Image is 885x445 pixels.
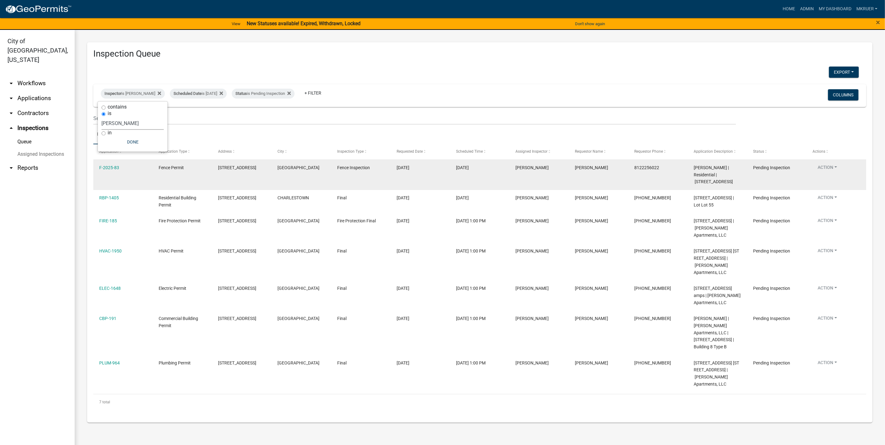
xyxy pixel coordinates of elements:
button: Action [813,194,842,203]
span: 812-989-6355 [634,286,671,291]
span: HVAC Permit [159,248,184,253]
span: Pending Inspection [753,316,790,321]
datatable-header-cell: Status [748,144,807,159]
button: Action [813,315,842,324]
span: 8122256022 [634,165,659,170]
i: arrow_drop_down [7,95,15,102]
button: Close [876,19,880,26]
span: 08/21/2025 [397,195,409,200]
span: 08/21/2025 [397,360,409,365]
datatable-header-cell: Inspection Type [331,144,391,159]
a: FIRE-185 [99,218,117,223]
a: ELEC-1648 [99,286,121,291]
span: Denny Fenn | Warren Apartments, LLC | 4501 TOWN CENTER BOULEVARD | Building 8 Type B [694,316,734,349]
div: [DATE] [456,164,504,171]
span: 1814 Larkspur Drive North [218,165,256,170]
a: + Filter [300,87,326,99]
span: Application Type [159,149,187,154]
span: 07/03/2025 [397,165,409,170]
h3: Inspection Queue [93,49,866,59]
button: Action [813,248,842,257]
span: JEFFERSONVILLE [278,248,320,253]
span: Assigned Inspector [515,149,547,154]
span: Commercial Building Permit [159,316,198,328]
span: 4501 TOWN CENTER BOULEVARD [218,248,256,253]
a: HVAC-1950 [99,248,122,253]
datatable-header-cell: Application [93,144,153,159]
div: [DATE] 1:00 PM [456,285,504,292]
span: × [876,18,880,27]
span: Mike Kruer [515,248,549,253]
span: 6319 HORIZON WAY CHARLESTOWN, IN 47111 | Lot Lot 55 [694,195,734,207]
a: Data [93,125,111,145]
strong: New Statuses available! Expired, Withdrawn, Locked [247,21,361,26]
span: CAMERON [575,286,608,291]
span: 6319 HORIZON WAY [218,195,256,200]
span: Chris Robertson [575,195,608,200]
span: 08/21/2025 [397,218,409,223]
span: Pending Inspection [753,248,790,253]
span: Mike Kruer [515,360,549,365]
label: is [108,111,112,116]
span: Final [337,195,347,200]
a: View [229,19,243,29]
span: CAMERON [575,316,608,321]
span: Residential Building Permit [159,195,196,207]
span: JEFFERSONVILLE [278,218,320,223]
div: is Pending Inspection [232,89,295,99]
a: RBP-1405 [99,195,119,200]
datatable-header-cell: Assigned Inspector [510,144,569,159]
span: Application Description [694,149,733,154]
span: Final [337,248,347,253]
span: Requestor Phone [634,149,663,154]
span: Pending Inspection [753,218,790,223]
span: Mike Kruer [515,286,549,291]
span: Final [337,360,347,365]
span: Pending Inspection [753,195,790,200]
datatable-header-cell: Address [212,144,272,159]
span: Fence Permit [159,165,184,170]
label: contains [108,105,127,110]
span: Status [235,91,247,96]
span: Mike Kruer [515,165,549,170]
datatable-header-cell: Application Type [153,144,212,159]
span: 4501 TOWN CENTER BOULEVARD [218,218,256,223]
div: [DATE] [456,194,504,202]
span: Requestor Name [575,149,603,154]
span: Fire Protection Permit [159,218,201,223]
span: Inspector [105,91,121,96]
span: Mike Kruer [515,195,549,200]
i: arrow_drop_down [7,80,15,87]
i: arrow_drop_down [7,109,15,117]
span: 4501 TOWN CENTER BOULEVARD building 8 -3200 amps | Warren Apartments, LLC [694,286,741,305]
span: 08/21/2025 [397,286,409,291]
button: Done [102,137,164,148]
span: 4501 TOWN CENTER BOULEVARD 4501 Town Center Blvd., Building 8 | Warren Apartments, LLC [694,248,739,275]
span: 812-989-6355 [634,360,671,365]
span: 812-989-6355 [634,218,671,223]
div: is [DATE] [170,89,227,99]
span: Electric Permit [159,286,186,291]
span: Final [337,286,347,291]
div: 7 total [93,394,866,410]
span: CAMERON [575,248,608,253]
i: arrow_drop_up [7,124,15,132]
span: Fire Protection Final [337,218,376,223]
span: Address [218,149,232,154]
datatable-header-cell: Requested Date [391,144,450,159]
span: Plumbing Permit [159,360,191,365]
a: My Dashboard [816,3,854,15]
datatable-header-cell: City [272,144,331,159]
a: CBP-191 [99,316,116,321]
span: 08/21/2025 [397,248,409,253]
a: Admin [798,3,816,15]
span: Eder moran | Residential | 1814 larkspur dr, Jeffersonville IN 47130 [694,165,733,184]
button: Action [813,217,842,226]
datatable-header-cell: Scheduled Time [450,144,510,159]
div: is [PERSON_NAME] [101,89,165,99]
span: Pending Inspection [753,165,790,170]
datatable-header-cell: Requestor Name [569,144,628,159]
span: JEFFERSONVILLE [278,360,320,365]
button: Action [813,164,842,173]
span: Eder moran [575,165,608,170]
